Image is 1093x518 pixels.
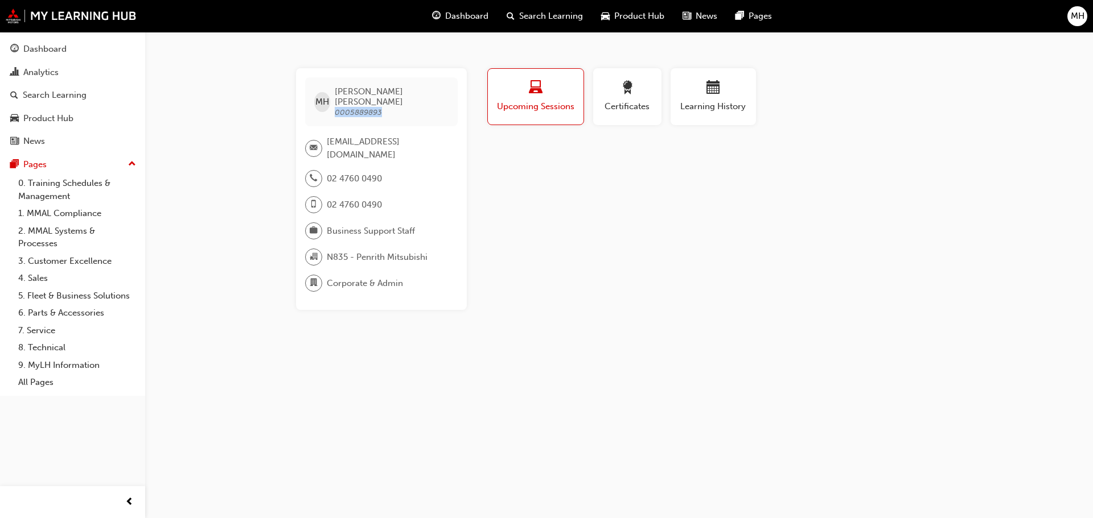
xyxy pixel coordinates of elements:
[14,357,141,374] a: 9. MyLH Information
[10,68,19,78] span: chart-icon
[23,89,87,102] div: Search Learning
[310,223,318,238] span: briefcase-icon
[125,495,134,509] span: prev-icon
[14,270,141,287] a: 4. Sales
[14,205,141,222] a: 1. MMAL Compliance
[5,39,141,60] a: Dashboard
[519,10,583,23] span: Search Learning
[14,304,141,322] a: 6. Parts & Accessories
[335,107,382,117] span: 0005889893
[128,157,136,172] span: up-icon
[614,10,664,23] span: Product Hub
[310,250,318,264] span: organisation-icon
[310,276,318,291] span: department-icon
[14,287,141,305] a: 5. Fleet & Business Solutions
[315,96,329,109] span: MH
[593,68,661,125] button: Certificates
[14,175,141,205] a: 0. Training Schedules & Management
[5,154,141,175] button: Pages
[327,135,449,161] span: [EMAIL_ADDRESS][DOMAIN_NAME]
[507,9,515,23] span: search-icon
[749,10,772,23] span: Pages
[10,136,19,147] span: news-icon
[10,114,19,124] span: car-icon
[23,43,67,56] div: Dashboard
[10,44,19,55] span: guage-icon
[14,322,141,339] a: 7. Service
[14,252,141,270] a: 3. Customer Excellence
[10,160,19,170] span: pages-icon
[601,9,610,23] span: car-icon
[310,197,318,212] span: mobile-icon
[5,36,141,154] button: DashboardAnalyticsSearch LearningProduct HubNews
[5,108,141,129] a: Product Hub
[592,5,673,28] a: car-iconProduct Hub
[14,222,141,252] a: 2. MMAL Systems & Processes
[673,5,726,28] a: news-iconNews
[496,100,575,113] span: Upcoming Sessions
[5,131,141,152] a: News
[6,9,137,23] img: mmal
[10,90,18,101] span: search-icon
[671,68,756,125] button: Learning History
[1067,6,1087,26] button: MH
[327,251,428,264] span: N835 - Penrith Mitsubishi
[14,339,141,357] a: 8. Technical
[679,100,747,113] span: Learning History
[423,5,498,28] a: guage-iconDashboard
[23,112,73,125] div: Product Hub
[735,9,744,23] span: pages-icon
[487,68,584,125] button: Upcoming Sessions
[1071,10,1084,23] span: MH
[529,81,543,96] span: laptop-icon
[335,86,448,107] span: [PERSON_NAME] [PERSON_NAME]
[683,9,691,23] span: news-icon
[498,5,592,28] a: search-iconSearch Learning
[14,374,141,391] a: All Pages
[310,171,318,186] span: phone-icon
[327,198,382,212] span: 02 4760 0490
[23,66,59,79] div: Analytics
[23,158,47,171] div: Pages
[327,225,415,238] span: Business Support Staff
[706,81,720,96] span: calendar-icon
[327,172,382,185] span: 02 4760 0490
[5,85,141,106] a: Search Learning
[696,10,717,23] span: News
[602,100,653,113] span: Certificates
[445,10,488,23] span: Dashboard
[726,5,781,28] a: pages-iconPages
[432,9,441,23] span: guage-icon
[621,81,634,96] span: award-icon
[327,277,403,290] span: Corporate & Admin
[310,141,318,156] span: email-icon
[23,135,45,148] div: News
[5,62,141,83] a: Analytics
